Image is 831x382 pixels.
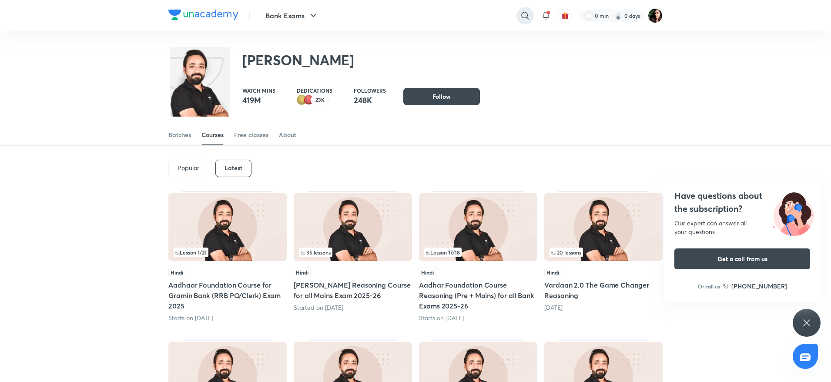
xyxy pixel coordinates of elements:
[544,280,663,301] h5: Vardaan 2.0 The Game Changer Reasoning
[674,189,810,215] h4: Have questions about the subscription?
[294,268,311,277] span: Hindi
[561,12,569,20] img: avatar
[544,191,663,322] div: Vardaan 2.0 The Game Changer Reasoning
[294,303,412,312] div: Started on Aug 27
[168,280,287,311] h5: Aadhaar Foundation Course for Gramin Bank (RRB PO/Clerk) Exam 2025
[234,131,268,139] div: Free classes
[178,164,199,171] p: Popular
[225,164,242,171] h6: Latest
[424,248,532,257] div: infocontainer
[698,282,720,290] p: Or call us
[550,248,657,257] div: infosection
[174,248,281,257] div: left
[299,248,407,257] div: left
[201,124,224,145] a: Courses
[419,314,537,322] div: Starts on Sep 7
[544,303,663,312] div: 11 days ago
[175,250,207,255] span: Lesson 1 / 21
[766,189,821,236] img: ttu_illustration_new.svg
[544,268,561,277] span: Hindi
[168,193,287,261] img: Thumbnail
[297,88,332,93] p: Dedications
[419,191,537,322] div: Aadhar Foundation Course Reasoning (Pre + Mains) for all Bank Exams 2025-26
[174,248,281,257] div: infocontainer
[279,124,296,145] a: About
[426,250,460,255] span: Lesson 17 / 18
[294,280,412,301] h5: [PERSON_NAME] Reasoning Course for all Mains Exam 2025-26
[168,10,238,22] a: Company Logo
[294,191,412,322] div: Nishchay MAINS Reasoning Course for all Mains Exam 2025-26
[551,250,581,255] span: 20 lessons
[304,95,314,105] img: educator badge1
[648,8,663,23] img: Priyanka K
[674,248,810,269] button: Get a call from us
[419,280,537,311] h5: Aadhar Foundation Course Reasoning (Pre + Mains) for all Bank Exams 2025-26
[174,248,281,257] div: infosection
[354,88,386,93] p: Followers
[550,248,657,257] div: left
[731,281,787,291] h6: [PHONE_NUMBER]
[419,268,436,277] span: Hindi
[168,314,287,322] div: Starts on Sep 8
[550,248,657,257] div: infocontainer
[201,131,224,139] div: Courses
[242,95,275,105] p: 419M
[674,219,810,236] div: Our expert can answer all your questions
[234,124,268,145] a: Free classes
[299,248,407,257] div: infocontainer
[168,131,191,139] div: Batches
[432,92,451,101] span: Follow
[544,193,663,261] img: Thumbnail
[170,49,230,128] img: class
[424,248,532,257] div: infosection
[424,248,532,257] div: left
[614,11,623,20] img: streak
[168,10,238,20] img: Company Logo
[260,7,324,24] button: Bank Exams
[558,9,572,23] button: avatar
[242,88,275,93] p: Watch mins
[315,97,325,103] p: 23K
[299,248,407,257] div: infosection
[168,268,185,277] span: Hindi
[301,250,331,255] span: 35 lessons
[723,281,787,291] a: [PHONE_NUMBER]
[403,88,480,105] button: Follow
[419,193,537,261] img: Thumbnail
[168,191,287,322] div: Aadhaar Foundation Course for Gramin Bank (RRB PO/Clerk) Exam 2025
[168,124,191,145] a: Batches
[242,51,354,69] h2: [PERSON_NAME]
[354,95,386,105] p: 248K
[294,193,412,261] img: Thumbnail
[297,95,307,105] img: educator badge2
[279,131,296,139] div: About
